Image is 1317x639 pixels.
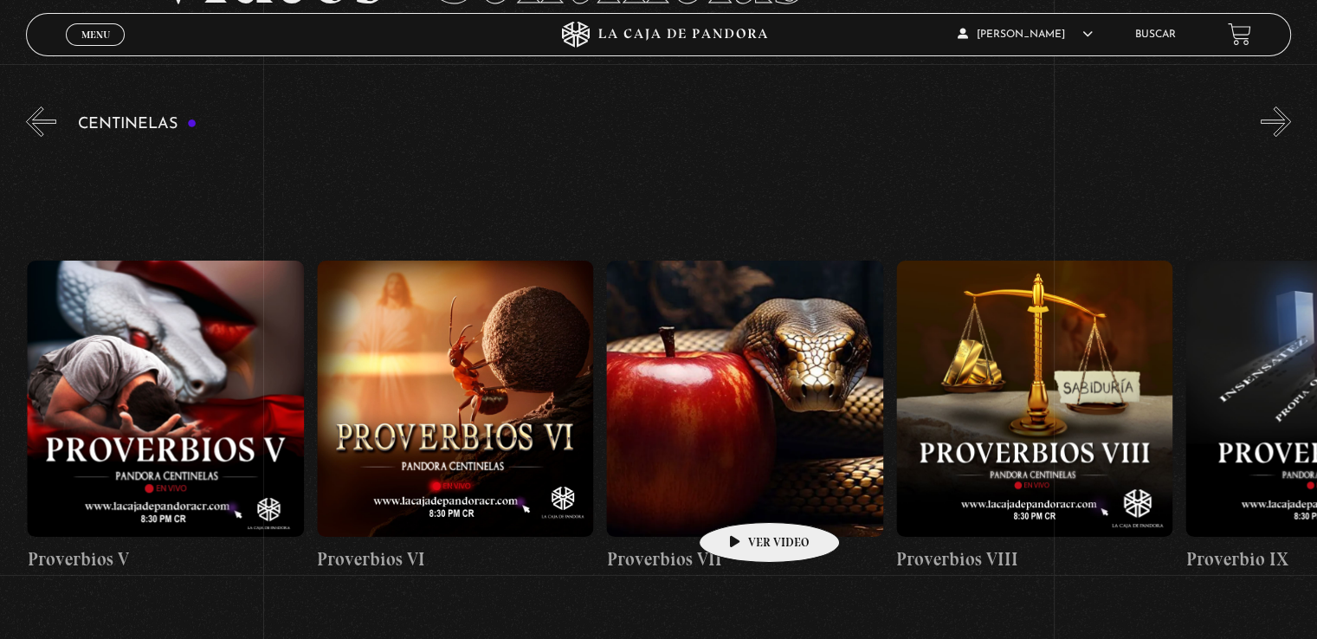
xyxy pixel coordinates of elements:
button: Next [1261,106,1291,137]
span: Cerrar [75,44,116,56]
a: Buscar [1135,29,1176,40]
a: View your shopping cart [1228,23,1251,46]
h4: Proverbios VII [606,545,882,573]
span: Menu [81,29,110,40]
span: [PERSON_NAME] [958,29,1093,40]
h4: Proverbios V [27,545,303,573]
h4: Proverbios VI [317,545,593,573]
button: Previous [26,106,56,137]
h3: Centinelas [78,116,197,132]
h4: Proverbios VIII [896,545,1172,573]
